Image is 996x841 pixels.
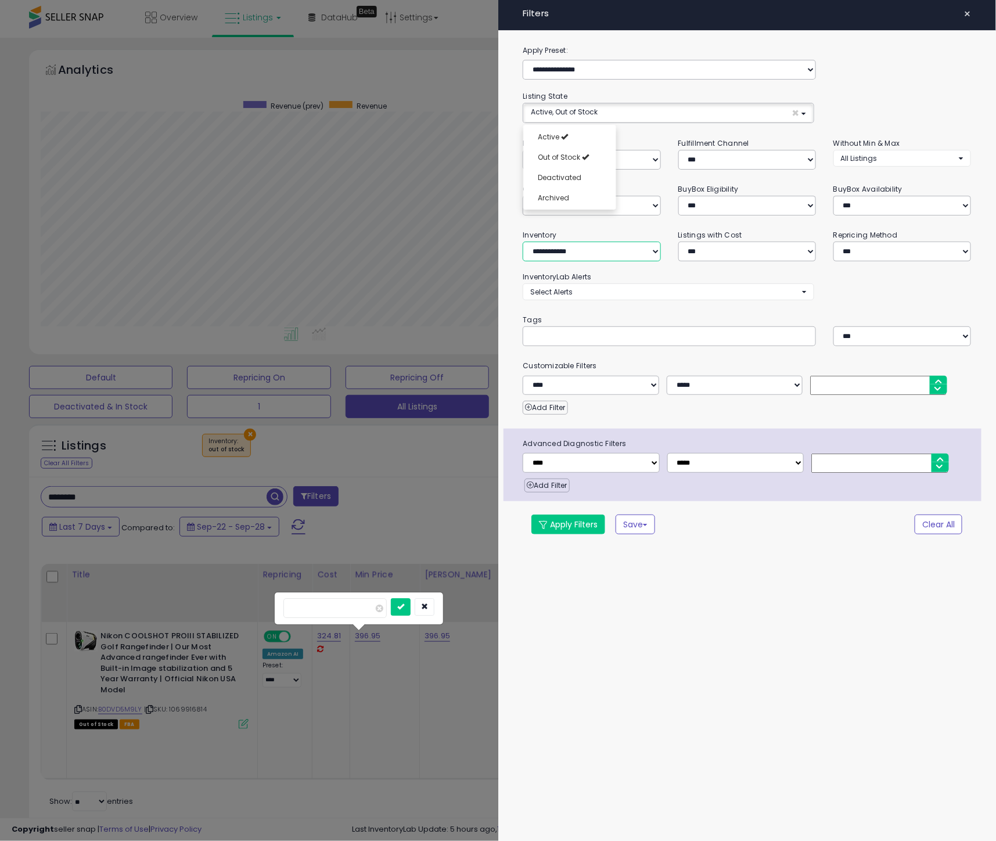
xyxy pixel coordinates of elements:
button: Save [616,515,655,534]
small: Tags [514,314,980,326]
button: Add Filter [524,479,569,493]
span: Active, Out of Stock [531,107,598,117]
small: Inventory [523,230,556,240]
small: BuyBox Eligibility [678,184,739,194]
small: Listing State [523,91,567,101]
small: Fulfillment Channel [678,138,749,148]
label: Apply Preset: [514,44,980,57]
small: Repricing [523,138,558,148]
small: InventoryLab Alerts [523,272,591,282]
span: × [792,107,799,119]
small: Repricing Method [833,230,898,240]
button: Add Filter [523,401,567,415]
small: BuyBox Availability [833,184,902,194]
button: Apply Filters [531,515,605,534]
span: Active [538,132,559,142]
button: Clear All [915,515,962,534]
button: Select Alerts [523,283,814,300]
small: Customizable Filters [514,360,980,372]
h4: Filters [523,9,971,19]
button: × [959,6,976,22]
span: Select Alerts [530,287,573,297]
small: Current Listed Price [523,184,591,194]
small: Listings with Cost [678,230,742,240]
span: Advanced Diagnostic Filters [514,437,981,450]
span: Archived [538,193,569,203]
span: Deactivated [538,172,581,182]
span: × [963,6,971,22]
button: Active, Out of Stock × [523,103,814,123]
small: Without Min & Max [833,138,900,148]
span: Out of Stock [538,152,580,162]
button: All Listings [833,150,971,167]
span: All Listings [841,153,878,163]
